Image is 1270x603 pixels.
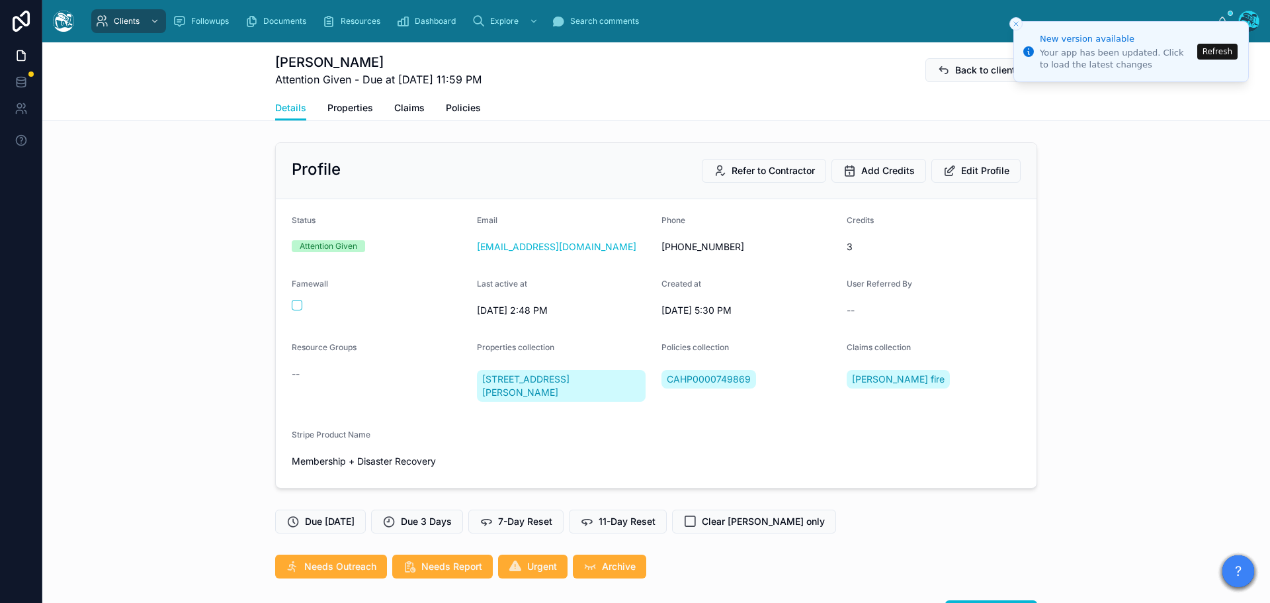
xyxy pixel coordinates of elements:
span: Email [477,215,497,225]
span: Due 3 Days [401,515,452,528]
a: [STREET_ADDRESS][PERSON_NAME] [477,370,646,402]
span: Search comments [570,16,639,26]
span: Policies collection [661,342,729,352]
button: Add Credits [831,159,926,183]
button: ? [1222,555,1254,587]
span: Urgent [527,560,557,573]
img: App logo [53,11,74,32]
span: Archive [602,560,636,573]
span: Last active at [477,279,527,289]
a: Resources [318,9,390,33]
span: Documents [263,16,306,26]
span: Attention Given - Due at [DATE] 11:59 PM [275,71,482,87]
span: Status [292,215,316,225]
h1: [PERSON_NAME] [275,53,482,71]
span: CAHP0000749869 [667,373,751,386]
button: Refresh [1197,44,1238,60]
button: Close toast [1009,17,1023,30]
a: Search comments [548,9,648,33]
span: [PERSON_NAME] fire [852,373,945,386]
span: Credits [847,215,874,225]
div: New version available [1040,32,1193,46]
button: Back to clients [925,58,1032,82]
a: Followups [169,9,238,33]
span: Properties [327,101,373,115]
button: Needs Report [392,555,493,579]
a: Clients [91,9,166,33]
button: Due [DATE] [275,510,366,533]
a: [PERSON_NAME] fire [847,370,950,389]
button: 7-Day Reset [468,510,564,533]
span: -- [292,367,300,381]
span: Edit Profile [961,164,1009,177]
span: Created at [661,279,701,289]
button: Edit Profile [931,159,1021,183]
button: Due 3 Days [371,510,463,533]
span: Refer to Contractor [732,164,815,177]
span: Claims collection [847,342,911,352]
span: Policies [446,101,481,115]
a: Policies [446,96,481,122]
span: Resource Groups [292,342,357,352]
button: Refer to Contractor [702,159,826,183]
div: scrollable content [85,7,1217,36]
a: Properties [327,96,373,122]
a: [EMAIL_ADDRESS][DOMAIN_NAME] [477,240,636,254]
button: Clear [PERSON_NAME] only [672,510,836,533]
span: Add Credits [861,164,915,177]
span: Stripe Product Name [292,430,370,440]
a: Claims [394,96,425,122]
span: Needs Report [421,560,482,573]
span: Claims [394,101,425,115]
span: [PHONE_NUMBER] [661,240,836,254]
a: CAHP0000749869 [661,370,756,389]
button: Needs Outreach [275,555,387,579]
a: Details [275,96,306,121]
span: Properties collection [477,342,554,352]
button: Urgent [498,555,568,579]
span: 7-Day Reset [498,515,552,528]
span: Details [275,101,306,115]
span: Membership + Disaster Recovery [292,455,466,468]
span: Clients [114,16,140,26]
span: 3 [847,240,1021,254]
span: Dashboard [415,16,456,26]
h2: Profile [292,159,341,180]
span: Followups [191,16,229,26]
span: -- [847,304,855,317]
span: Needs Outreach [304,560,376,573]
span: [DATE] 5:30 PM [661,304,836,317]
a: Documents [241,9,316,33]
span: User Referred By [847,279,912,289]
span: [DATE] 2:48 PM [477,304,652,317]
span: 11-Day Reset [599,515,656,528]
a: Explore [468,9,545,33]
button: 11-Day Reset [569,510,667,533]
button: Archive [573,555,646,579]
span: Famewall [292,279,328,289]
span: Phone [661,215,685,225]
span: Resources [341,16,380,26]
div: Your app has been updated. Click to load the latest changes [1040,47,1193,71]
div: Attention Given [300,240,357,252]
a: Dashboard [392,9,465,33]
span: [STREET_ADDRESS][PERSON_NAME] [482,373,641,399]
span: Due [DATE] [305,515,355,528]
span: Back to clients [955,64,1021,77]
span: Explore [490,16,519,26]
span: Clear [PERSON_NAME] only [702,515,825,528]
